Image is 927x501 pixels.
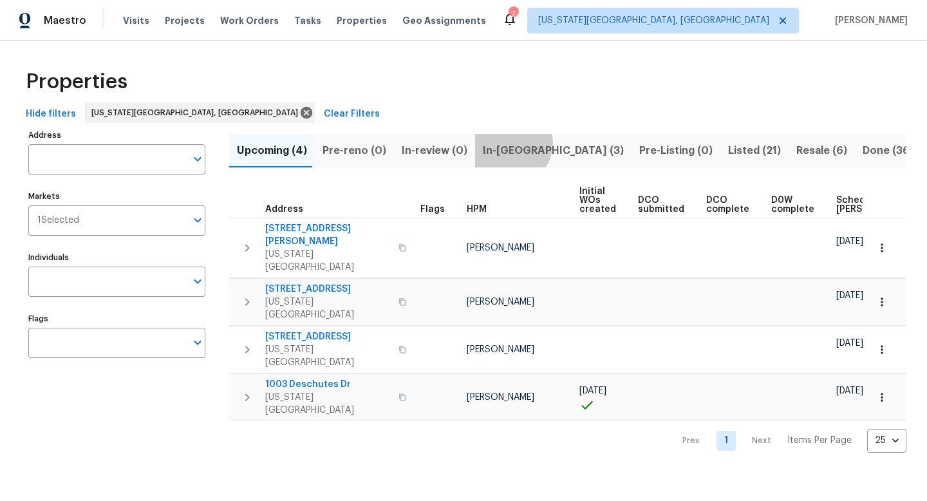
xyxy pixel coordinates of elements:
[189,272,207,290] button: Open
[830,14,908,27] span: [PERSON_NAME]
[324,106,380,122] span: Clear Filters
[579,386,606,395] span: [DATE]
[91,106,303,119] span: [US_STATE][GEOGRAPHIC_DATA], [GEOGRAPHIC_DATA]
[467,393,534,402] span: [PERSON_NAME]
[37,215,79,226] span: 1 Selected
[509,8,518,21] div: 7
[189,150,207,168] button: Open
[44,14,86,27] span: Maestro
[265,378,391,391] span: 1003 Deschutes Dr
[28,315,205,323] label: Flags
[28,131,205,139] label: Address
[836,196,909,214] span: Scheduled [PERSON_NAME]
[639,142,713,160] span: Pre-Listing (0)
[771,196,814,214] span: D0W complete
[787,434,852,447] p: Items Per Page
[237,142,307,160] span: Upcoming (4)
[123,14,149,27] span: Visits
[265,296,391,321] span: [US_STATE][GEOGRAPHIC_DATA]
[402,14,486,27] span: Geo Assignments
[28,254,205,261] label: Individuals
[265,248,391,274] span: [US_STATE][GEOGRAPHIC_DATA]
[337,14,387,27] span: Properties
[796,142,847,160] span: Resale (6)
[638,196,684,214] span: DCO submitted
[836,339,863,348] span: [DATE]
[319,102,385,126] button: Clear Filters
[21,102,81,126] button: Hide filters
[467,298,534,307] span: [PERSON_NAME]
[467,205,487,214] span: HPM
[538,14,769,27] span: [US_STATE][GEOGRAPHIC_DATA], [GEOGRAPHIC_DATA]
[863,142,921,160] span: Done (360)
[189,211,207,229] button: Open
[716,431,736,451] a: Goto page 1
[165,14,205,27] span: Projects
[467,243,534,252] span: [PERSON_NAME]
[220,14,279,27] span: Work Orders
[670,429,906,453] nav: Pagination Navigation
[467,345,534,354] span: [PERSON_NAME]
[836,386,863,395] span: [DATE]
[28,193,205,200] label: Markets
[836,291,863,300] span: [DATE]
[189,334,207,352] button: Open
[265,330,391,343] span: [STREET_ADDRESS]
[265,283,391,296] span: [STREET_ADDRESS]
[26,106,76,122] span: Hide filters
[265,222,391,248] span: [STREET_ADDRESS][PERSON_NAME]
[265,205,303,214] span: Address
[483,142,624,160] span: In-[GEOGRAPHIC_DATA] (3)
[323,142,386,160] span: Pre-reno (0)
[728,142,781,160] span: Listed (21)
[265,391,391,417] span: [US_STATE][GEOGRAPHIC_DATA]
[294,16,321,25] span: Tasks
[402,142,467,160] span: In-review (0)
[579,187,616,214] span: Initial WOs created
[706,196,749,214] span: DCO complete
[26,75,127,88] span: Properties
[420,205,445,214] span: Flags
[265,343,391,369] span: [US_STATE][GEOGRAPHIC_DATA]
[867,424,906,457] div: 25
[85,102,315,123] div: [US_STATE][GEOGRAPHIC_DATA], [GEOGRAPHIC_DATA]
[836,237,863,246] span: [DATE]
